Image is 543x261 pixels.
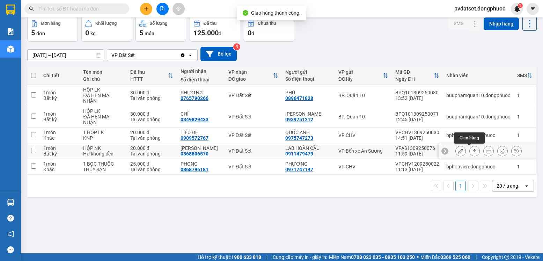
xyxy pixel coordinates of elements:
span: Miền Nam [329,253,415,261]
div: MINH KHANG [181,145,221,151]
span: đơn [36,31,45,36]
div: Giao hàng [454,132,485,144]
div: Bất kỳ [43,95,76,101]
div: Tại văn phòng [130,167,174,172]
span: plus [144,6,149,11]
div: Mã GD [395,69,434,75]
div: buuphamquan10.dongphuoc [446,93,510,98]
div: VP Đất Sét [228,132,278,138]
input: Tìm tên, số ĐT hoặc mã đơn [38,5,121,13]
div: 1 HỘP LK [83,130,123,135]
div: 1 món [43,90,76,95]
button: Nhập hàng [484,17,519,30]
div: 0368806570 [181,151,208,157]
th: Toggle SortBy [514,66,536,85]
span: In ngày: [2,51,43,55]
div: VP Bến xe An Sương [338,148,388,154]
div: 1 [517,93,533,98]
div: 0975747273 [285,135,313,141]
div: CHÍ [181,111,221,117]
sup: 3 [233,43,240,50]
span: 15:26:56 [DATE] [15,51,43,55]
button: SMS [448,17,469,30]
div: Hư không đền [83,151,123,157]
div: BPQ101309250071 [395,111,439,117]
div: bphoavien.dongphuoc [446,164,510,169]
span: caret-down [530,6,536,12]
span: Miền Bắc [420,253,470,261]
span: notification [7,231,14,237]
div: 13:52 [DATE] [395,95,439,101]
strong: 0708 023 035 - 0935 103 250 [351,254,415,260]
div: 0349829433 [181,117,208,122]
span: kg [90,31,96,36]
span: ----------------------------------------- [19,38,86,43]
div: Bất kỳ [43,117,76,122]
div: 1 món [43,145,76,151]
span: Bến xe [GEOGRAPHIC_DATA] [55,11,94,20]
div: VPCHV1309250030 [395,130,439,135]
div: 1 [517,164,533,169]
img: logo [2,4,34,35]
span: 0 [248,29,251,37]
div: Khác [43,135,76,141]
svg: open [188,52,193,58]
div: 1 món [43,130,76,135]
div: Số lượng [149,21,167,26]
div: ĐC giao [228,76,273,82]
div: Giao hàng [469,146,480,156]
svg: Clear value [180,52,185,58]
th: Toggle SortBy [225,66,282,85]
div: VP Đất Sét [228,148,278,154]
button: caret-down [527,3,539,15]
div: Khác [43,167,76,172]
div: VPAS1309250076 [395,145,439,151]
div: ĐC lấy [338,76,383,82]
div: 0971747147 [285,167,313,172]
img: solution-icon [7,28,14,35]
img: warehouse-icon [7,45,14,53]
div: buuphamquan10.dongphuoc [446,114,510,119]
div: VP Đất Sét [111,52,135,59]
div: VP CHV [338,164,388,169]
div: Bất kỳ [43,151,76,157]
div: 0909572767 [181,135,208,141]
div: 30.000 đ [130,90,174,95]
div: Tại văn phòng [130,151,174,157]
input: Selected VP Đất Sét. [135,52,136,59]
button: Đơn hàng5đơn [27,16,78,42]
div: 25.000 đ [130,161,174,167]
div: 20.000 đ [130,130,174,135]
span: | [476,253,477,261]
button: Đã thu125.000đ [190,16,240,42]
div: Nhân viên [446,73,510,78]
div: VP nhận [228,69,273,75]
div: 0911479479 [285,151,313,157]
div: Đơn hàng [41,21,60,26]
img: warehouse-icon [7,199,14,206]
div: SMS [517,73,527,78]
sup: 1 [518,3,523,8]
span: ⚪️ [417,256,419,259]
div: PHONG [181,161,221,167]
strong: 1900 633 818 [231,254,261,260]
div: VP Đất Sét [228,114,278,119]
div: Chi tiết [43,73,76,78]
div: 0868796181 [181,167,208,172]
div: PHƯƠNG [285,161,331,167]
button: aim [173,3,185,15]
div: 1 [517,114,533,119]
span: Hotline: 19001152 [55,31,86,35]
input: Select a date range. [28,50,104,61]
img: icon-new-feature [514,6,520,12]
span: question-circle [7,215,14,222]
div: Đã thu [204,21,217,26]
div: 1 món [43,161,76,167]
span: copyright [504,255,509,260]
div: bphoavien.dongphuoc [446,132,510,138]
img: logo-vxr [6,5,15,15]
div: TIẾN NGUYỄN [285,111,331,117]
div: Ghi chú [83,76,123,82]
div: 1 BỌC THUỐC THỦY SẢN [83,161,123,172]
span: 1 [519,3,521,8]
